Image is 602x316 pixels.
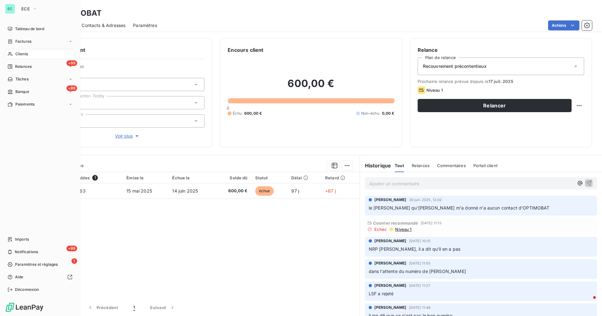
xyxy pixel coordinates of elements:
[255,175,284,180] div: Statut
[51,175,119,181] div: Pièces comptables
[15,249,38,255] span: Notifications
[361,111,379,116] span: Non-échu
[15,89,29,95] span: Banque
[423,63,487,69] span: Recouvrement précontentieux
[374,227,387,232] span: Echec
[5,74,75,84] a: Tâches
[374,197,407,203] span: [PERSON_NAME]
[5,259,75,270] a: 1Paramètres et réglages
[21,6,30,11] span: ECE
[581,295,596,310] iframe: Intercom live chat
[5,62,75,72] a: +99Relances
[5,99,75,109] a: Paiements
[369,205,550,210] span: le [PERSON_NAME] qu'[PERSON_NAME] m'a donné n'a aucun contact d'OPTIMOBAT
[5,272,75,282] a: Aide
[291,175,318,180] div: Délai
[325,188,336,193] span: +67 j
[133,22,157,29] span: Paramètres
[126,175,165,180] div: Émise le
[228,77,394,96] h2: 600,00 €
[218,188,248,194] span: 600,00 €
[548,20,579,30] button: Actions
[5,36,75,46] a: Factures
[394,227,411,232] span: Niveau 1
[437,163,466,168] span: Commentaires
[15,51,28,57] span: Clients
[421,221,442,225] span: [DATE] 11:13
[82,22,125,29] span: Contacts & Adresses
[15,262,58,267] span: Paramètres et réglages
[409,284,430,287] span: [DATE] 11:27
[5,234,75,244] a: Imports
[325,175,356,180] div: Retard
[374,260,407,266] span: [PERSON_NAME]
[369,269,466,274] span: dans l'attente du numéro de [PERSON_NAME]
[233,111,242,116] span: Échu
[15,39,31,44] span: Factures
[5,87,75,97] a: +99Banque
[488,79,513,84] span: 17 juil. 2025
[15,237,29,242] span: Imports
[50,133,204,139] button: Voir plus
[409,239,431,243] span: [DATE] 10:31
[426,88,443,93] span: Niveau 1
[115,133,140,139] span: Voir plus
[126,188,152,193] span: 15 mai 2025
[412,163,430,168] span: Relances
[418,99,572,112] button: Relancer
[373,221,418,226] span: Courrier recommandé
[291,188,299,193] span: 97 j
[15,26,44,32] span: Tableau de bord
[15,274,24,280] span: Aide
[409,306,431,309] span: [DATE] 11:48
[409,198,442,202] span: 30 juil. 2025, 12:02
[71,258,77,264] span: 1
[382,111,394,116] span: 0,00 €
[5,302,44,312] img: Logo LeanPay
[66,246,77,251] span: +99
[244,111,262,116] span: 600,00 €
[133,304,135,311] span: 1
[360,162,391,169] h6: Historique
[80,301,126,314] button: Précédent
[66,85,77,91] span: +99
[369,291,394,296] span: LSF a rejeté
[5,4,15,14] div: EC
[15,101,34,107] span: Paiements
[228,46,263,54] h6: Encours client
[418,79,584,84] span: Prochaine relance prévue depuis le
[418,46,584,54] h6: Relance
[172,188,198,193] span: 14 juin 2025
[66,60,77,66] span: +99
[374,238,407,244] span: [PERSON_NAME]
[172,175,210,180] div: Échue le
[218,175,248,180] div: Solde dû
[227,106,229,111] span: 0
[15,76,29,82] span: Tâches
[473,163,498,168] span: Portail client
[50,64,204,73] span: Propriétés Client
[92,175,98,181] span: 1
[395,163,404,168] span: Tout
[374,283,407,288] span: [PERSON_NAME]
[374,305,407,310] span: [PERSON_NAME]
[15,64,32,69] span: Relances
[369,246,460,252] span: NRP [PERSON_NAME], il a dit qu'il en a pas
[142,301,183,314] button: Suivant
[38,46,204,54] h6: Informations client
[126,301,142,314] button: 1
[255,186,274,196] span: échue
[5,24,75,34] a: Tableau de bord
[409,261,431,265] span: [DATE] 11:55
[15,287,39,292] span: Déconnexion
[5,49,75,59] a: Clients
